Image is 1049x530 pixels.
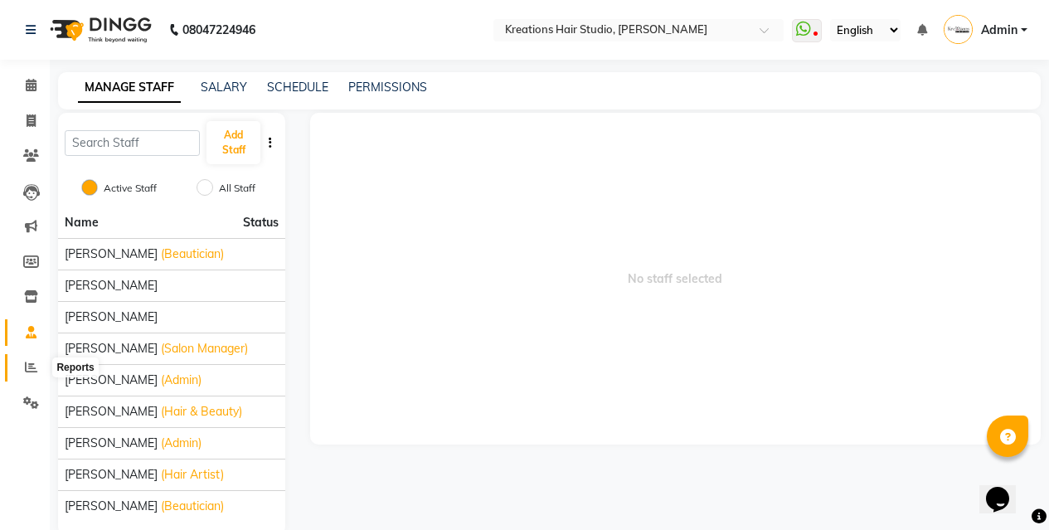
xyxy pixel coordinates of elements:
[65,309,158,326] span: [PERSON_NAME]
[65,246,158,263] span: [PERSON_NAME]
[65,277,158,294] span: [PERSON_NAME]
[182,7,255,53] b: 08047224946
[267,80,328,95] a: SCHEDULE
[65,435,158,452] span: [PERSON_NAME]
[243,214,279,231] span: Status
[104,181,157,196] label: Active Staff
[65,466,158,484] span: [PERSON_NAME]
[52,357,98,377] div: Reports
[42,7,156,53] img: logo
[219,181,255,196] label: All Staff
[161,403,242,421] span: (Hair & Beauty)
[65,130,200,156] input: Search Staff
[161,498,224,515] span: (Beautician)
[201,80,247,95] a: SALARY
[944,15,973,44] img: Admin
[161,372,202,389] span: (Admin)
[348,80,427,95] a: PERMISSIONS
[981,22,1017,39] span: Admin
[161,246,224,263] span: (Beautician)
[310,113,1041,445] span: No staff selected
[78,73,181,103] a: MANAGE STAFF
[161,466,224,484] span: (Hair Artist)
[65,340,158,357] span: [PERSON_NAME]
[979,464,1032,513] iframe: chat widget
[161,340,248,357] span: (Salon Manager)
[161,435,202,452] span: (Admin)
[65,403,158,421] span: [PERSON_NAME]
[65,498,158,515] span: [PERSON_NAME]
[206,121,260,164] button: Add Staff
[65,215,99,230] span: Name
[65,372,158,389] span: [PERSON_NAME]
